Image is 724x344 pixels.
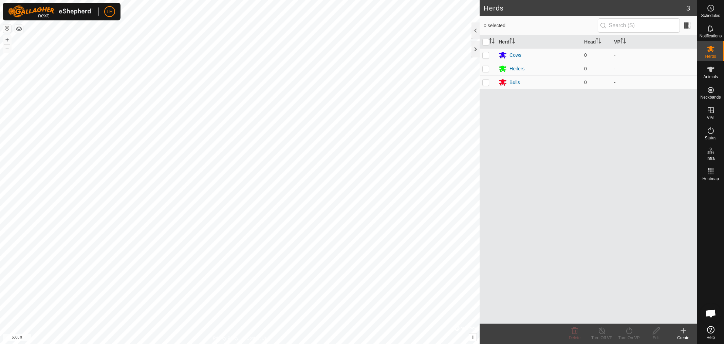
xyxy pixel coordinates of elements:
p-sorticon: Activate to sort [620,39,626,45]
span: Animals [703,75,718,79]
a: Privacy Policy [213,335,239,341]
button: Reset Map [3,24,11,33]
div: Cows [509,52,521,59]
div: Heifers [509,65,524,72]
span: Notifications [700,34,722,38]
p-sorticon: Activate to sort [596,39,601,45]
span: LH [107,8,113,15]
span: Neckbands [700,95,721,99]
span: 0 [584,80,587,85]
div: Edit [643,335,670,341]
a: Help [697,323,724,342]
button: i [469,333,477,341]
div: Turn On VP [615,335,643,341]
span: VPs [707,116,714,120]
span: Herds [705,54,716,58]
td: - [611,62,697,75]
span: 0 selected [484,22,598,29]
p-sorticon: Activate to sort [509,39,515,45]
button: + [3,36,11,44]
div: Turn Off VP [588,335,615,341]
h2: Herds [484,4,686,12]
th: Head [581,35,611,49]
td: - [611,48,697,62]
span: Status [705,136,716,140]
span: Heatmap [702,177,719,181]
button: – [3,45,11,53]
span: 3 [686,3,690,13]
span: i [472,334,474,340]
div: Open chat [701,303,721,324]
button: Map Layers [15,25,23,33]
input: Search (S) [598,18,680,33]
span: 0 [584,66,587,71]
p-sorticon: Activate to sort [489,39,495,45]
div: Create [670,335,697,341]
div: Bulls [509,79,520,86]
span: Delete [569,336,581,340]
td: - [611,75,697,89]
a: Contact Us [246,335,266,341]
span: Help [706,336,715,340]
span: 0 [584,52,587,58]
th: Herd [496,35,581,49]
img: Gallagher Logo [8,5,93,18]
span: Schedules [701,14,720,18]
th: VP [611,35,697,49]
span: Infra [706,156,714,160]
